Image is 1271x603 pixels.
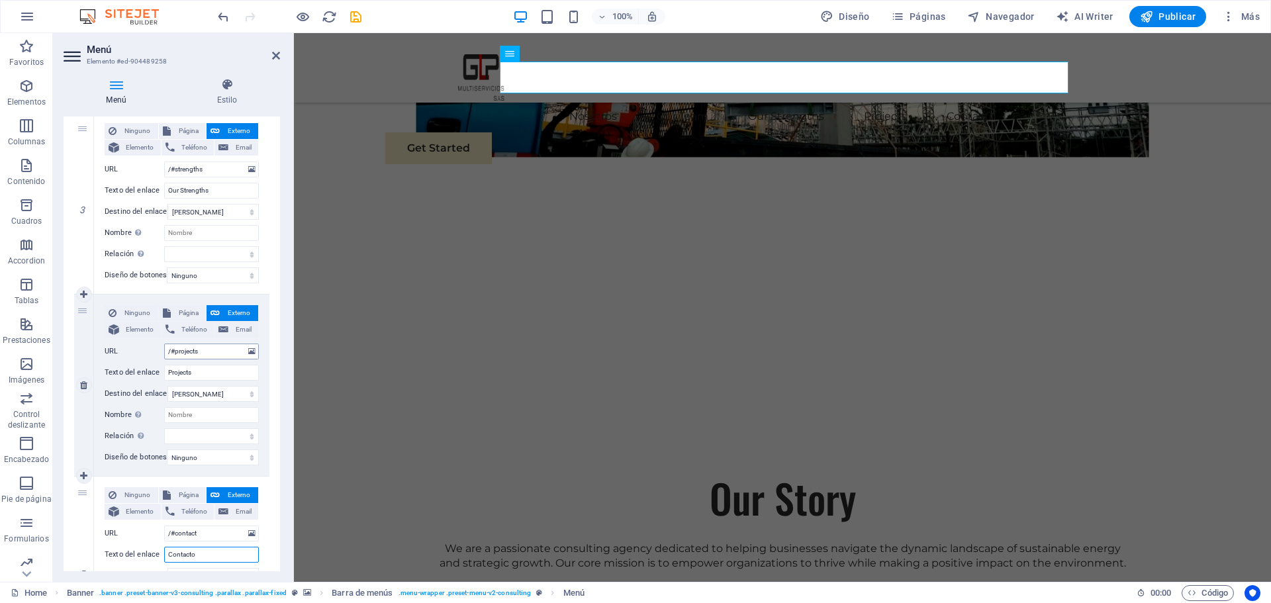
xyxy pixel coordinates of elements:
p: Cuadros [11,216,42,226]
span: Haz clic para seleccionar y doble clic para editar [332,585,393,601]
span: Código [1188,585,1228,601]
span: Elemento [123,140,157,156]
i: Este elemento contiene un fondo [303,589,311,596]
span: . menu-wrapper .preset-menu-v2-consulting [399,585,532,601]
span: Teléfono [179,140,211,156]
label: Destino del enlace [105,386,167,402]
button: Elemento [105,504,161,520]
em: 5 [73,569,92,579]
i: Este elemento es un preajuste personalizable [536,589,542,596]
span: Teléfono [179,322,211,338]
button: reload [321,9,337,24]
button: Teléfono [162,140,214,156]
button: Elemento [105,140,161,156]
p: Prestaciones [3,335,50,346]
button: Email [214,504,258,520]
i: Volver a cargar página [322,9,337,24]
img: Editor Logo [76,9,175,24]
i: Guardar (Ctrl+S) [348,9,363,24]
span: Externo [224,487,254,503]
button: Teléfono [162,322,214,338]
label: Destino del enlace [105,204,167,220]
button: Ninguno [105,487,158,503]
span: . banner .preset-banner-v3-consulting .parallax .parallax-fixed [99,585,287,601]
h6: 100% [612,9,633,24]
label: Texto del enlace [105,547,164,563]
input: URL... [164,526,259,541]
h6: Tiempo de la sesión [1137,585,1172,601]
button: Email [214,140,258,156]
label: Texto del enlace [105,183,164,199]
button: save [348,9,363,24]
button: Teléfono [162,504,214,520]
span: 00 00 [1151,585,1171,601]
h2: Menú [87,44,280,56]
button: Más [1217,6,1265,27]
button: Página [159,123,207,139]
p: Encabezado [4,454,49,465]
p: Favoritos [9,57,44,68]
p: Columnas [8,136,46,147]
span: Ninguno [120,487,154,503]
button: undo [215,9,231,24]
span: Ninguno [120,305,154,321]
i: Este elemento es un preajuste personalizable [292,589,298,596]
input: Texto del enlace... [164,365,259,381]
button: Ninguno [105,123,158,139]
span: Haz clic para seleccionar y doble clic para editar [563,585,585,601]
span: Email [232,322,254,338]
em: 3 [73,205,92,215]
span: Email [232,504,254,520]
label: Relación [105,428,164,444]
button: Página [159,487,207,503]
input: URL... [164,344,259,359]
label: Diseño de botones [105,449,167,465]
button: Email [214,322,258,338]
button: Diseño [815,6,875,27]
input: URL... [164,162,259,177]
span: Elemento [123,322,157,338]
span: Teléfono [179,504,211,520]
label: URL [105,344,164,359]
span: Navegador [967,10,1035,23]
span: Páginas [891,10,946,23]
p: Contenido [7,176,45,187]
p: Imágenes [9,375,44,385]
span: : [1160,588,1162,598]
button: Código [1182,585,1234,601]
i: Al redimensionar, ajustar el nivel de zoom automáticamente para ajustarse al dispositivo elegido. [646,11,658,23]
p: Formularios [4,533,48,544]
button: Haz clic para salir del modo de previsualización y seguir editando [295,9,310,24]
span: AI Writer [1056,10,1113,23]
label: Relación [105,246,164,262]
p: Elementos [7,97,46,107]
label: Nombre [105,225,164,241]
button: Externo [207,305,258,321]
span: Publicar [1140,10,1196,23]
span: Elemento [123,504,157,520]
div: Diseño (Ctrl+Alt+Y) [815,6,875,27]
span: Externo [224,123,254,139]
h3: Elemento #ed-904489258 [87,56,254,68]
span: Haz clic para seleccionar y doble clic para editar [67,585,95,601]
button: AI Writer [1051,6,1119,27]
span: Ninguno [120,123,154,139]
span: Página [175,487,203,503]
i: Deshacer: Cambiar elementos de menú (Ctrl+Z) [216,9,231,24]
input: Nombre [164,407,259,423]
input: Nombre [164,225,259,241]
p: Tablas [15,295,39,306]
button: Externo [207,487,258,503]
button: Páginas [886,6,951,27]
label: URL [105,526,164,541]
label: Nombre [105,407,164,423]
nav: breadcrumb [67,585,585,601]
p: Pie de página [1,494,51,504]
a: Haz clic para cancelar la selección y doble clic para abrir páginas [11,585,47,601]
input: Texto del enlace... [164,183,259,199]
span: Externo [224,305,254,321]
input: Texto del enlace... [164,547,259,563]
button: Elemento [105,322,161,338]
button: Publicar [1129,6,1207,27]
label: Diseño de botones [105,267,167,283]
